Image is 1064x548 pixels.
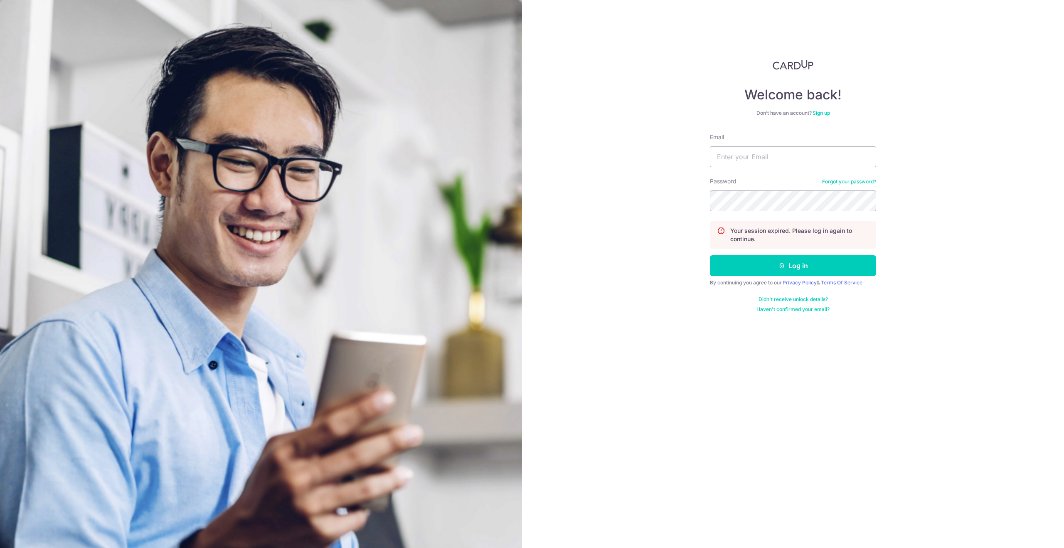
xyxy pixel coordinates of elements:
a: Forgot your password? [822,178,876,185]
label: Password [710,177,736,185]
button: Log in [710,255,876,276]
a: Privacy Policy [783,279,817,286]
label: Email [710,133,724,141]
a: Terms Of Service [821,279,862,286]
div: By continuing you agree to our & [710,279,876,286]
p: Your session expired. Please log in again to continue. [730,227,869,243]
input: Enter your Email [710,146,876,167]
div: Don’t have an account? [710,110,876,116]
img: CardUp Logo [773,60,813,70]
h4: Welcome back! [710,86,876,103]
a: Haven't confirmed your email? [756,306,830,313]
a: Didn't receive unlock details? [759,296,828,303]
a: Sign up [813,110,830,116]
